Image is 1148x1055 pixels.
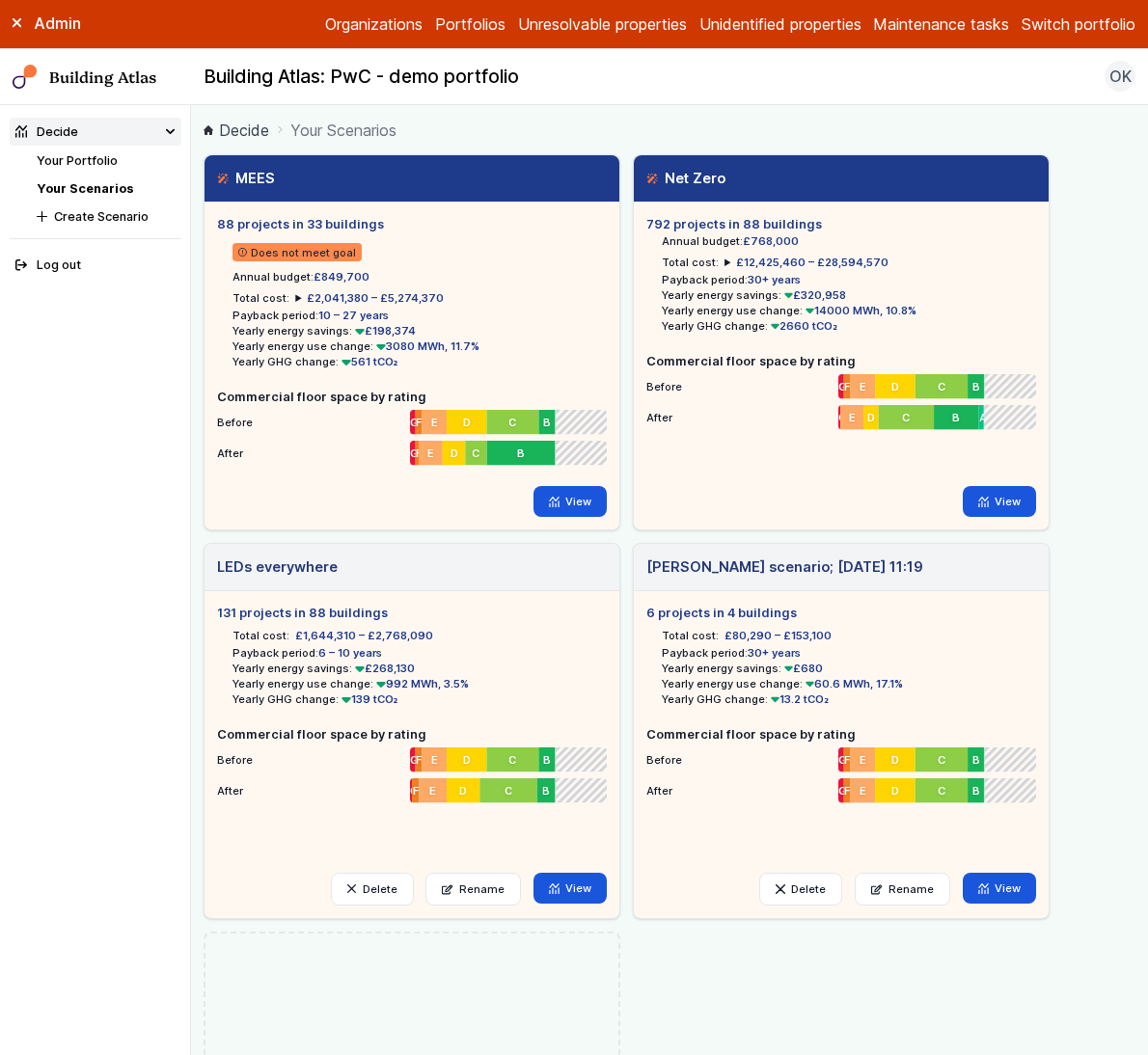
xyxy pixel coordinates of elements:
[232,628,289,643] h6: Total cost:
[736,256,888,269] span: £12,425,460 – £28,594,570
[1105,61,1135,92] button: OK
[430,415,437,430] span: E
[646,401,1036,426] li: After
[232,308,607,323] li: Payback period:
[339,355,398,368] span: 561 tCO₂
[37,153,118,168] a: Your Portfolio
[803,677,904,690] span: 60.6 MWh, 17.1%
[662,272,1036,287] li: Payback period:
[953,410,961,425] span: B
[31,203,181,230] button: Create Scenario
[37,181,133,196] a: Your Scenarios
[1109,65,1132,88] span: OK
[318,309,389,322] span: 10 – 27 years
[903,410,911,425] span: C
[646,370,1036,395] li: Before
[10,118,181,146] summary: Decide
[759,873,842,906] button: Delete
[462,752,470,768] span: D
[662,661,1036,676] li: Yearly energy savings:
[743,234,799,248] span: £768,000
[768,319,838,333] span: 2660 tCO₂
[232,290,289,306] h6: Total cost:
[533,486,608,517] a: View
[855,873,950,906] a: Rename
[860,752,866,768] span: E
[505,783,512,798] span: C
[373,339,479,353] span: 3080 MWh, 11.7%
[318,646,382,660] span: 6 – 10 years
[724,255,888,270] summary: £12,425,460 – £28,594,570
[768,692,830,706] span: 13.2 tCO₂
[232,645,607,661] li: Payback period:
[860,783,866,798] span: E
[891,783,899,798] span: D
[781,662,824,675] span: £680
[1022,13,1135,36] button: Switch portfolio
[232,323,607,338] li: Yearly energy savings:
[416,752,422,768] span: F
[217,774,607,799] li: After
[425,873,521,906] a: Rename
[646,604,1036,622] h5: 6 projects in 4 buildings
[204,119,269,142] a: Decide
[844,752,850,768] span: F
[849,410,856,425] span: E
[662,691,1036,707] li: Yearly GHG change:
[410,783,412,798] span: G
[373,677,469,690] span: 992 MWh, 3.5%
[435,13,506,36] a: Portfolios
[508,415,516,430] span: C
[979,410,984,425] span: A
[838,379,844,394] span: G
[891,752,899,768] span: D
[748,273,801,286] span: 30+ years
[662,303,1036,318] li: Yearly energy use change:
[646,168,725,189] h3: Net Zero
[232,676,607,691] li: Yearly energy use change:
[462,415,470,430] span: D
[410,415,416,430] span: G
[662,255,719,270] h6: Total cost:
[646,352,1036,370] h5: Commercial floor space by rating
[646,744,1036,769] li: Before
[307,291,444,305] span: £2,041,380 – £5,274,370
[295,628,433,643] span: £1,644,310 – £2,768,090
[232,661,607,676] li: Yearly energy savings:
[232,354,607,369] li: Yearly GHG change:
[217,168,275,189] h3: MEES
[803,304,917,317] span: 14000 MWh, 10.8%
[426,446,433,461] span: E
[232,691,607,707] li: Yearly GHG change:
[533,873,608,904] a: View
[838,783,844,798] span: G
[325,13,423,36] a: Organizations
[838,410,840,425] span: G
[217,215,607,233] h5: 88 projects in 33 buildings
[232,243,363,261] span: Does not meet goal
[938,379,945,394] span: C
[232,338,607,354] li: Yearly energy use change:
[844,783,850,798] span: F
[204,65,519,90] h2: Building Atlas: PwC - demo portfolio
[331,873,414,906] button: Delete
[963,873,1037,904] a: View
[938,752,945,768] span: C
[415,446,418,461] span: F
[10,252,181,280] button: Log out
[542,783,550,798] span: B
[662,628,719,643] h6: Total cost:
[891,379,899,394] span: D
[314,270,369,284] span: £849,700
[860,379,866,394] span: E
[662,287,1036,303] li: Yearly energy savings:
[232,269,607,284] li: Annual budget:
[662,233,1036,249] li: Annual budget:
[352,324,416,338] span: £198,374
[748,646,801,660] span: 30+ years
[972,379,980,394] span: B
[13,65,38,90] img: main-0bbd2752.svg
[972,752,980,768] span: B
[517,446,525,461] span: B
[646,215,1036,233] h5: 792 projects in 88 buildings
